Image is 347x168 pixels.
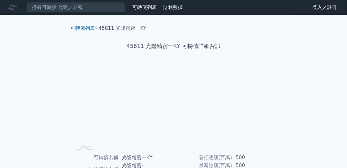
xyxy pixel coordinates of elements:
[83,70,267,143] g: Chart
[71,25,97,32] li: ›
[73,154,119,162] td: 可轉債名稱
[71,25,95,31] a: 可轉債列表
[27,2,125,13] input: 搜尋可轉債 代號／名稱
[308,2,342,12] a: 登入／註冊
[66,42,281,50] h1: 45811 光隆精密一KY 可轉債詳細資訊
[132,4,157,10] a: 可轉債列表
[118,154,173,162] td: 光隆精密一KY
[232,154,274,162] td: 500
[174,154,232,162] td: 發行總額(百萬)
[99,25,146,32] li: 45811 光隆精密一KY
[163,4,183,10] a: 財務數據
